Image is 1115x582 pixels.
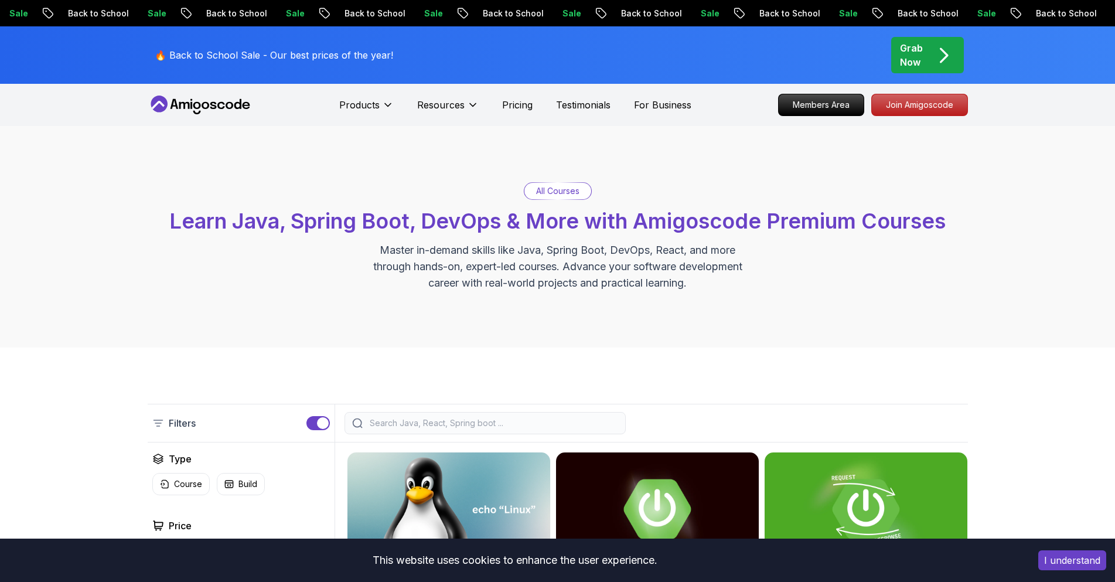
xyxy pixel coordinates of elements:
[502,98,533,112] a: Pricing
[174,478,202,490] p: Course
[779,94,864,115] p: Members Area
[881,8,960,19] p: Back to School
[1019,8,1099,19] p: Back to School
[189,8,269,19] p: Back to School
[1038,550,1106,570] button: Accept cookies
[361,242,755,291] p: Master in-demand skills like Java, Spring Boot, DevOps, React, and more through hands-on, expert-...
[684,8,721,19] p: Sale
[169,452,192,466] h2: Type
[742,8,822,19] p: Back to School
[634,98,691,112] a: For Business
[407,8,445,19] p: Sale
[545,8,583,19] p: Sale
[765,452,967,566] img: Building APIs with Spring Boot card
[871,94,968,116] a: Join Amigoscode
[328,8,407,19] p: Back to School
[131,8,168,19] p: Sale
[169,208,946,234] span: Learn Java, Spring Boot, DevOps & More with Amigoscode Premium Courses
[238,478,257,490] p: Build
[339,98,380,112] p: Products
[822,8,860,19] p: Sale
[367,417,618,429] input: Search Java, React, Spring boot ...
[155,48,393,62] p: 🔥 Back to School Sale - Our best prices of the year!
[169,416,196,430] p: Filters
[417,98,465,112] p: Resources
[217,473,265,495] button: Build
[152,473,210,495] button: Course
[269,8,306,19] p: Sale
[556,452,759,566] img: Advanced Spring Boot card
[960,8,998,19] p: Sale
[466,8,545,19] p: Back to School
[778,94,864,116] a: Members Area
[9,547,1021,573] div: This website uses cookies to enhance the user experience.
[556,98,611,112] a: Testimonials
[347,452,550,566] img: Linux Fundamentals card
[900,41,923,69] p: Grab Now
[169,519,192,533] h2: Price
[51,8,131,19] p: Back to School
[339,98,394,121] button: Products
[417,98,479,121] button: Resources
[872,94,967,115] p: Join Amigoscode
[604,8,684,19] p: Back to School
[536,185,579,197] p: All Courses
